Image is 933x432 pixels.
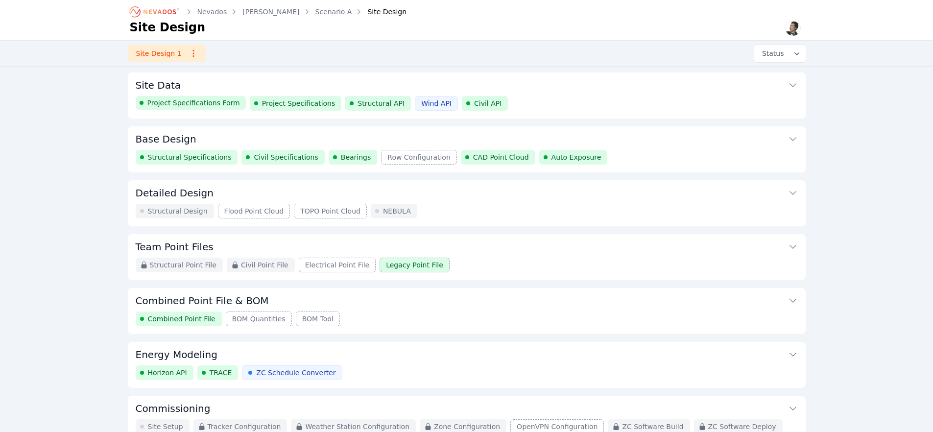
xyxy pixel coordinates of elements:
[305,260,369,270] span: Electrical Point File
[354,7,407,17] div: Site Design
[210,368,232,378] span: TRACE
[387,152,451,162] span: Row Configuration
[136,342,798,365] button: Energy Modeling
[622,422,683,432] span: ZC Software Build
[256,368,335,378] span: ZC Schedule Converter
[241,260,288,270] span: Civil Point File
[148,422,183,432] span: Site Setup
[386,260,443,270] span: Legacy Point File
[128,126,806,172] div: Base DesignStructural SpecificationsCivil SpecificationsBearingsRow ConfigurationCAD Point CloudA...
[136,396,798,419] button: Commissioning
[708,422,776,432] span: ZC Software Deploy
[136,186,214,200] h3: Detailed Design
[130,4,407,20] nav: Breadcrumb
[136,126,798,150] button: Base Design
[758,48,784,58] span: Status
[136,240,214,254] h3: Team Point Files
[302,314,334,324] span: BOM Tool
[136,288,798,312] button: Combined Point File & BOM
[136,294,269,308] h3: Combined Point File & BOM
[242,7,299,17] a: [PERSON_NAME]
[148,152,232,162] span: Structural Specifications
[473,152,529,162] span: CAD Point Cloud
[305,422,409,432] span: Weather Station Configuration
[136,234,798,258] button: Team Point Files
[315,7,352,17] a: Scenario A
[232,314,286,324] span: BOM Quantities
[208,422,281,432] span: Tracker Configuration
[136,402,211,415] h3: Commissioning
[136,78,181,92] h3: Site Data
[128,234,806,280] div: Team Point FilesStructural Point FileCivil Point FileElectrical Point FileLegacy Point File
[136,132,196,146] h3: Base Design
[224,206,284,216] span: Flood Point Cloud
[754,45,806,62] button: Status
[128,72,806,119] div: Site DataProject Specifications FormProject SpecificationsStructural APIWind APICivil API
[150,260,216,270] span: Structural Point File
[300,206,360,216] span: TOPO Point Cloud
[128,45,206,62] a: Site Design 1
[147,98,240,108] span: Project Specifications Form
[517,422,598,432] span: OpenVPN Configuration
[358,98,405,108] span: Structural API
[474,98,502,108] span: Civil API
[128,342,806,388] div: Energy ModelingHorizon APITRACEZC Schedule Converter
[148,206,208,216] span: Structural Design
[197,7,227,17] a: Nevados
[341,152,371,162] span: Bearings
[785,21,801,36] img: Alex Kushner
[434,422,500,432] span: Zone Configuration
[136,348,217,361] h3: Energy Modeling
[136,180,798,204] button: Detailed Design
[421,98,452,108] span: Wind API
[383,206,411,216] span: NEBULA
[262,98,335,108] span: Project Specifications
[130,20,206,35] h1: Site Design
[136,72,798,96] button: Site Data
[551,152,601,162] span: Auto Exposure
[148,368,187,378] span: Horizon API
[148,314,215,324] span: Combined Point File
[128,180,806,226] div: Detailed DesignStructural DesignFlood Point CloudTOPO Point CloudNEBULA
[128,288,806,334] div: Combined Point File & BOMCombined Point FileBOM QuantitiesBOM Tool
[254,152,318,162] span: Civil Specifications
